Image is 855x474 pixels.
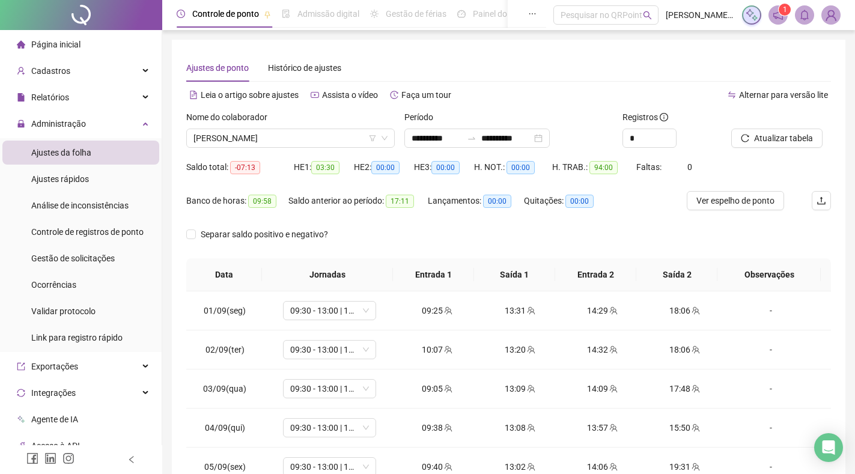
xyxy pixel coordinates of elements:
[643,11,652,20] span: search
[735,421,806,434] div: -
[44,452,56,464] span: linkedin
[653,421,716,434] div: 15:50
[443,345,452,354] span: team
[31,119,86,129] span: Administração
[690,345,700,354] span: team
[294,160,354,174] div: HE 1:
[690,306,700,315] span: team
[26,452,38,464] span: facebook
[290,341,369,359] span: 09:30 - 13:00 | 14:00 - 17:30
[31,227,144,237] span: Controle de registros de ponto
[31,415,78,424] span: Agente de IA
[571,382,634,395] div: 14:09
[186,160,294,174] div: Saldo total:
[745,8,758,22] img: sparkle-icon.fc2bf0ac1784a2077858766a79e2daf3.svg
[354,160,414,174] div: HE 2:
[401,90,451,100] span: Faça um tour
[526,306,535,315] span: team
[735,304,806,317] div: -
[636,162,663,172] span: Faltas:
[177,10,185,18] span: clock-circle
[443,463,452,471] span: team
[814,433,843,462] div: Open Intercom Messenger
[524,194,608,208] div: Quitações:
[204,306,246,315] span: 01/09(seg)
[264,11,271,18] span: pushpin
[622,111,668,124] span: Registros
[473,9,520,19] span: Painel do DP
[526,424,535,432] span: team
[443,424,452,432] span: team
[189,91,198,99] span: file-text
[483,195,511,208] span: 00:00
[414,160,474,174] div: HE 3:
[31,66,70,76] span: Cadastros
[526,384,535,393] span: team
[488,382,551,395] div: 13:09
[386,195,414,208] span: 17:11
[31,93,69,102] span: Relatórios
[571,460,634,473] div: 14:06
[696,194,774,207] span: Ver espelho de ponto
[186,63,249,73] span: Ajustes de ponto
[406,382,469,395] div: 09:05
[31,306,96,316] span: Validar protocolo
[31,174,89,184] span: Ajustes rápidos
[571,304,634,317] div: 14:29
[443,384,452,393] span: team
[17,93,25,102] span: file
[31,40,81,49] span: Página inicial
[690,463,700,471] span: team
[201,90,299,100] span: Leia o artigo sobre ajustes
[390,91,398,99] span: history
[290,419,369,437] span: 09:30 - 13:00 | 14:00 - 17:30
[457,10,466,18] span: dashboard
[467,133,476,143] span: swap-right
[431,161,460,174] span: 00:00
[203,384,246,393] span: 03/09(qua)
[488,421,551,434] div: 13:08
[386,9,446,19] span: Gestão de férias
[571,421,634,434] div: 13:57
[717,258,821,291] th: Observações
[739,90,828,100] span: Alternar para versão lite
[62,452,75,464] span: instagram
[474,258,555,291] th: Saída 1
[488,304,551,317] div: 13:31
[773,10,783,20] span: notification
[653,382,716,395] div: 17:48
[17,389,25,397] span: sync
[186,111,275,124] label: Nome do colaborador
[799,10,810,20] span: bell
[404,111,441,124] label: Período
[779,4,791,16] sup: 1
[526,345,535,354] span: team
[727,268,811,281] span: Observações
[728,91,736,99] span: swap
[205,345,245,354] span: 02/09(ter)
[528,10,537,18] span: ellipsis
[290,302,369,320] span: 09:30 - 13:00 | 14:00 - 17:30
[653,460,716,473] div: 19:31
[653,343,716,356] div: 18:06
[741,134,749,142] span: reload
[322,90,378,100] span: Assista o vídeo
[282,10,290,18] span: file-done
[381,135,388,142] span: down
[660,113,668,121] span: info-circle
[406,460,469,473] div: 09:40
[31,254,115,263] span: Gestão de solicitações
[31,441,80,451] span: Acesso à API
[666,8,735,22] span: [PERSON_NAME] - RiderZ Estudio
[248,195,276,208] span: 09:58
[31,280,76,290] span: Ocorrências
[297,9,359,19] span: Admissão digital
[822,6,840,24] img: 89514
[555,258,636,291] th: Entrada 2
[31,201,129,210] span: Análise de inconsistências
[17,362,25,371] span: export
[687,162,692,172] span: 0
[186,194,288,208] div: Banco de horas:
[608,345,618,354] span: team
[608,306,618,315] span: team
